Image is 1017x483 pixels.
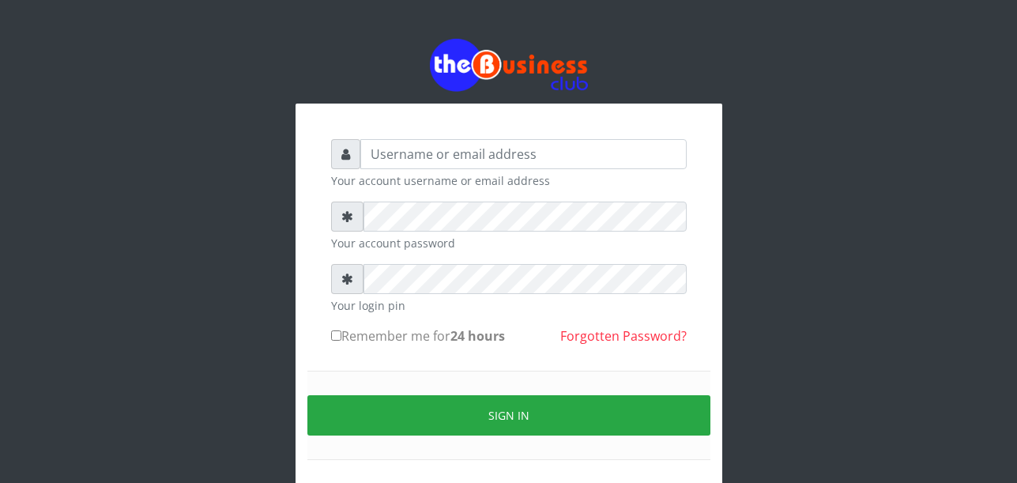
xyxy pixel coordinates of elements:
[331,235,687,251] small: Your account password
[331,330,341,341] input: Remember me for24 hours
[307,395,710,436] button: Sign in
[331,172,687,189] small: Your account username or email address
[450,327,505,345] b: 24 hours
[360,139,687,169] input: Username or email address
[331,297,687,314] small: Your login pin
[331,326,505,345] label: Remember me for
[560,327,687,345] a: Forgotten Password?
